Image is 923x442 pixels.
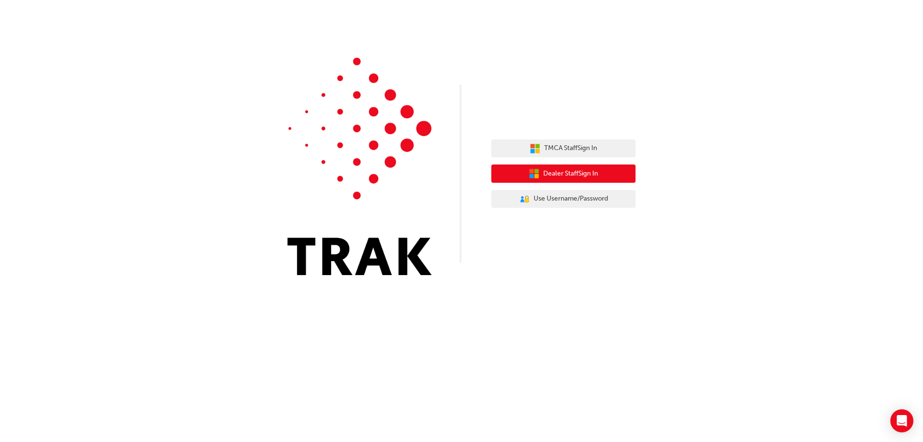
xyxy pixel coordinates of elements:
span: Use Username/Password [534,193,608,204]
span: TMCA Staff Sign In [544,143,597,154]
button: Use Username/Password [491,190,636,208]
img: Trak [287,58,432,275]
div: Open Intercom Messenger [890,409,913,432]
button: TMCA StaffSign In [491,139,636,158]
span: Dealer Staff Sign In [543,168,598,179]
button: Dealer StaffSign In [491,164,636,183]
